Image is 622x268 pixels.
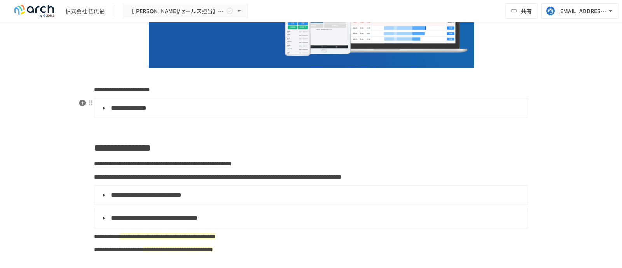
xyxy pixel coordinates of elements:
[129,6,224,16] span: 【[PERSON_NAME]/セールス担当】株式会社 伍魚福様_初期設定サポート
[541,3,619,19] button: [EMAIL_ADDRESS][DOMAIN_NAME]
[124,4,248,19] button: 【[PERSON_NAME]/セールス担当】株式会社 伍魚福様_初期設定サポート
[521,7,532,15] span: 共有
[558,6,606,16] div: [EMAIL_ADDRESS][DOMAIN_NAME]
[505,3,538,19] button: 共有
[65,7,105,15] div: 株式会社 伍魚福
[9,5,59,17] img: logo-default@2x-9cf2c760.svg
